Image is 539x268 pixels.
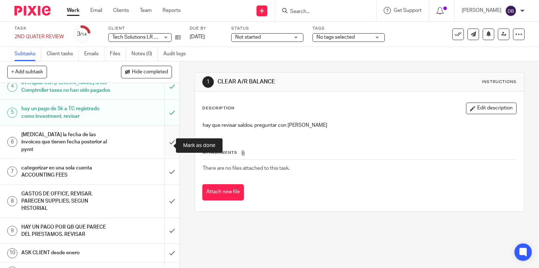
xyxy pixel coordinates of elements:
[217,78,375,86] h1: CLEAR A/R BALANCE
[203,166,290,171] span: There are no files attached to this task.
[203,122,516,129] p: hay que revisar saldos, preguntar con [PERSON_NAME]
[462,7,501,14] p: [PERSON_NAME]
[67,7,79,14] a: Work
[112,35,163,40] span: Tech Solutions LR LLC
[312,26,385,31] label: Tags
[14,26,64,31] label: Task
[7,66,47,78] button: + Add subtask
[7,167,17,177] div: 7
[14,6,51,16] img: Pixie
[7,196,17,206] div: 8
[202,184,244,200] button: Attach new file
[231,26,303,31] label: Status
[84,47,104,61] a: Emails
[132,69,168,75] span: Hide completed
[21,222,112,240] h1: HAY UN PAGO POR QB QUE PARECE DEL PRESTAMOS, REVISAR
[163,47,191,61] a: Audit logs
[289,9,354,15] input: Search
[21,247,112,258] h1: ASK CLIENT desde enero
[21,189,112,214] h1: GASTOS DE OFFICE, REVISAR. PARECEN SUPPLIES, SEGUN HISTORIAL
[394,8,422,13] span: Get Support
[7,82,17,92] div: 4
[121,66,172,78] button: Hide completed
[235,35,261,40] span: Not started
[77,30,87,38] div: 3
[21,103,112,122] h1: hay un pago de 5k a TC registrado como investment, revisar
[466,103,517,114] button: Edit description
[80,33,87,36] small: /14
[190,26,222,31] label: Due by
[113,7,129,14] a: Clients
[110,47,126,61] a: Files
[505,5,517,17] img: svg%3E
[14,47,41,61] a: Subtasks
[14,33,64,40] div: 2ND QUATER REVIEW
[202,76,214,88] div: 1
[21,163,112,181] h1: categorizar en una sola cuenta ACCOUNTING FEES
[90,7,102,14] a: Email
[7,248,17,258] div: 10
[202,105,234,111] p: Description
[482,79,517,85] div: Instructions
[190,34,205,39] span: [DATE]
[131,47,158,61] a: Notes (0)
[203,151,237,155] span: Attachments
[21,77,112,96] h1: averiguar con [PERSON_NAME] si los Comptroller taxes no han sido pagados
[7,108,17,118] div: 5
[140,7,152,14] a: Team
[7,137,17,147] div: 6
[108,26,181,31] label: Client
[21,129,112,155] h1: [MEDICAL_DATA] la fecha de las invoices que tienen fecha posterior al pymt
[163,7,181,14] a: Reports
[7,226,17,236] div: 9
[316,35,355,40] span: No tags selected
[47,47,79,61] a: Client tasks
